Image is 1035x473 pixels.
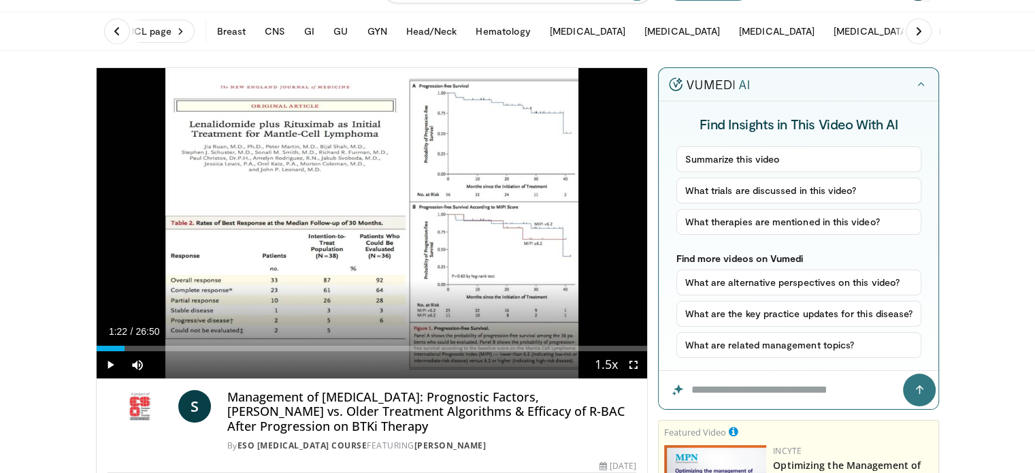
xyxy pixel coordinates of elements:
[131,326,133,337] span: /
[676,301,922,327] button: What are the key practice updates for this disease?
[124,351,151,378] button: Mute
[209,18,254,45] button: Breast
[359,18,395,45] button: GYN
[97,346,648,351] div: Progress Bar
[398,18,465,45] button: Head/Neck
[593,351,620,378] button: Playback Rate
[227,440,637,452] div: By FEATURING
[636,18,728,45] button: [MEDICAL_DATA]
[676,209,922,235] button: What therapies are mentioned in this video?
[414,440,487,451] a: [PERSON_NAME]
[676,332,922,358] button: What are related management topics?
[825,18,917,45] button: [MEDICAL_DATA]
[659,371,938,409] input: Question for the AI
[237,440,367,451] a: ESO [MEDICAL_DATA] Course
[599,460,636,472] div: [DATE]
[227,390,637,434] h4: Management of [MEDICAL_DATA]: Prognostic Factors, [PERSON_NAME] vs. Older Treatment Algorithms & ...
[542,18,634,45] button: [MEDICAL_DATA]
[676,270,922,295] button: What are alternative perspectives on this video?
[108,390,173,423] img: ESO Lymphoma Course
[669,78,749,91] img: vumedi-ai-logo.v2.svg
[109,326,127,337] span: 1:22
[296,18,323,45] button: GI
[731,18,823,45] button: [MEDICAL_DATA]
[676,252,922,264] p: Find more videos on Vumedi
[467,18,539,45] button: Hematology
[676,146,922,172] button: Summarize this video
[325,18,356,45] button: GU
[620,351,647,378] button: Fullscreen
[664,426,726,438] small: Featured Video
[178,390,211,423] a: S
[773,445,802,457] a: Incyte
[676,178,922,203] button: What trials are discussed in this video?
[97,68,648,379] video-js: Video Player
[96,20,195,43] a: Visit MCL page
[257,18,293,45] button: CNS
[97,351,124,378] button: Play
[135,326,159,337] span: 26:50
[676,115,922,133] h4: Find Insights in This Video With AI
